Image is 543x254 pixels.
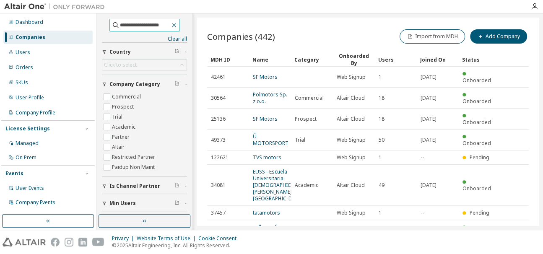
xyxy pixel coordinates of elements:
[4,3,109,11] img: Altair One
[102,194,187,213] button: Min Users
[379,210,382,216] span: 1
[211,116,226,122] span: 25136
[174,81,179,88] span: Clear filter
[211,137,226,143] span: 49373
[295,182,318,189] span: Academic
[253,154,281,161] a: TVS motors
[92,238,104,246] img: youtube.svg
[16,185,44,192] div: User Events
[102,60,187,70] div: Click to select
[379,137,385,143] span: 50
[109,200,136,207] span: Min Users
[112,122,137,132] label: Academic
[400,29,465,44] button: Import from MDH
[16,199,55,206] div: Company Events
[211,210,226,216] span: 37457
[421,154,424,161] span: --
[253,223,282,237] a: college of engineering
[379,182,385,189] span: 49
[421,210,424,216] span: --
[421,95,436,101] span: [DATE]
[470,154,489,161] span: Pending
[337,74,366,80] span: Web Signup
[253,133,288,147] a: Ü MOTORSPORT
[112,152,157,162] label: Restricted Partner
[16,64,33,71] div: Orders
[379,154,382,161] span: 1
[337,210,366,216] span: Web Signup
[102,177,187,195] button: Is Channel Partner
[462,53,497,66] div: Status
[16,94,44,101] div: User Profile
[198,235,242,242] div: Cookie Consent
[379,74,382,80] span: 1
[462,119,491,126] span: Onboarded
[78,238,87,246] img: linkedin.svg
[253,115,278,122] a: SF Motors
[174,183,179,189] span: Clear filter
[16,34,45,41] div: Companies
[102,75,187,93] button: Company Category
[112,242,242,249] p: © 2025 Altair Engineering, Inc. All Rights Reserved.
[295,95,324,101] span: Commercial
[421,116,436,122] span: [DATE]
[3,238,46,246] img: altair_logo.svg
[420,53,455,66] div: Joined On
[421,137,436,143] span: [DATE]
[462,185,491,192] span: Onboarded
[16,19,43,26] div: Dashboard
[252,53,288,66] div: Name
[253,91,287,105] a: Polmotors Sp. z o.o.
[337,182,365,189] span: Altair Cloud
[16,109,55,116] div: Company Profile
[294,53,330,66] div: Category
[211,74,226,80] span: 42461
[462,140,491,147] span: Onboarded
[109,81,160,88] span: Company Category
[295,137,305,143] span: Trial
[16,49,30,56] div: Users
[102,43,187,61] button: Country
[421,182,436,189] span: [DATE]
[337,137,366,143] span: Web Signup
[462,77,491,84] span: Onboarded
[211,182,226,189] span: 34081
[112,162,156,172] label: Paidup Non Maint
[337,95,365,101] span: Altair Cloud
[295,116,317,122] span: Prospect
[16,79,28,86] div: SKUs
[378,53,413,66] div: Users
[112,102,135,112] label: Prospect
[336,52,372,67] div: Onboarded By
[5,170,23,177] div: Events
[112,112,124,122] label: Trial
[16,154,36,161] div: On Prem
[253,168,308,202] a: EUSS - Escuela Universitaria [DEMOGRAPHIC_DATA] [PERSON_NAME][GEOGRAPHIC_DATA]
[174,200,179,207] span: Clear filter
[51,238,60,246] img: facebook.svg
[211,95,226,101] span: 30564
[207,31,275,42] span: Companies (442)
[109,183,160,189] span: Is Channel Partner
[104,62,137,68] div: Click to select
[253,209,280,216] a: tatamotors
[112,142,126,152] label: Altair
[112,235,137,242] div: Privacy
[210,53,246,66] div: MDH ID
[174,49,179,55] span: Clear filter
[253,73,278,80] a: SF Motors
[137,235,198,242] div: Website Terms of Use
[5,125,50,132] div: License Settings
[470,209,489,216] span: Pending
[112,132,131,142] label: Partner
[102,36,187,42] a: Clear all
[337,116,365,122] span: Altair Cloud
[109,49,131,55] span: Country
[16,140,39,147] div: Managed
[211,154,229,161] span: 122621
[112,92,143,102] label: Commercial
[421,74,436,80] span: [DATE]
[462,98,491,105] span: Onboarded
[65,238,73,246] img: instagram.svg
[379,95,385,101] span: 18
